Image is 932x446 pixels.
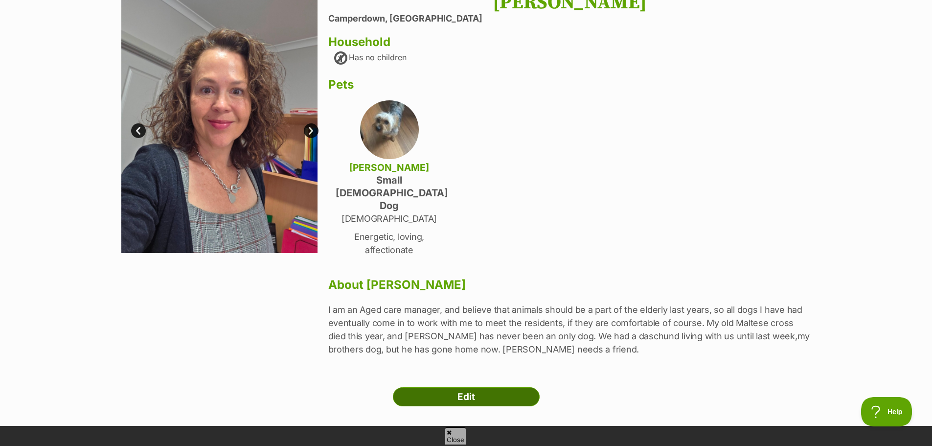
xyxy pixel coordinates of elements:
[328,35,811,49] h3: Household
[336,174,443,212] h4: small [DEMOGRAPHIC_DATA] Dog
[336,230,443,257] p: Energetic, loving, affectionate
[336,212,443,225] p: [DEMOGRAPHIC_DATA]
[445,427,466,445] span: Close
[336,161,443,174] h4: [PERSON_NAME]
[131,123,146,138] a: Prev
[861,397,912,426] iframe: Help Scout Beacon - Open
[328,278,811,292] h3: About [PERSON_NAME]
[304,123,318,138] a: Next
[393,387,540,407] a: Edit
[328,14,811,24] li: Camperdown, [GEOGRAPHIC_DATA]
[328,78,811,92] h3: Pets
[333,50,407,66] div: Has no children
[328,303,811,356] p: I am an Aged care manager, and believe that animals should be a part of the elderly last years, s...
[360,100,419,159] img: t7maki3um7rfg3hdt6iz.jpg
